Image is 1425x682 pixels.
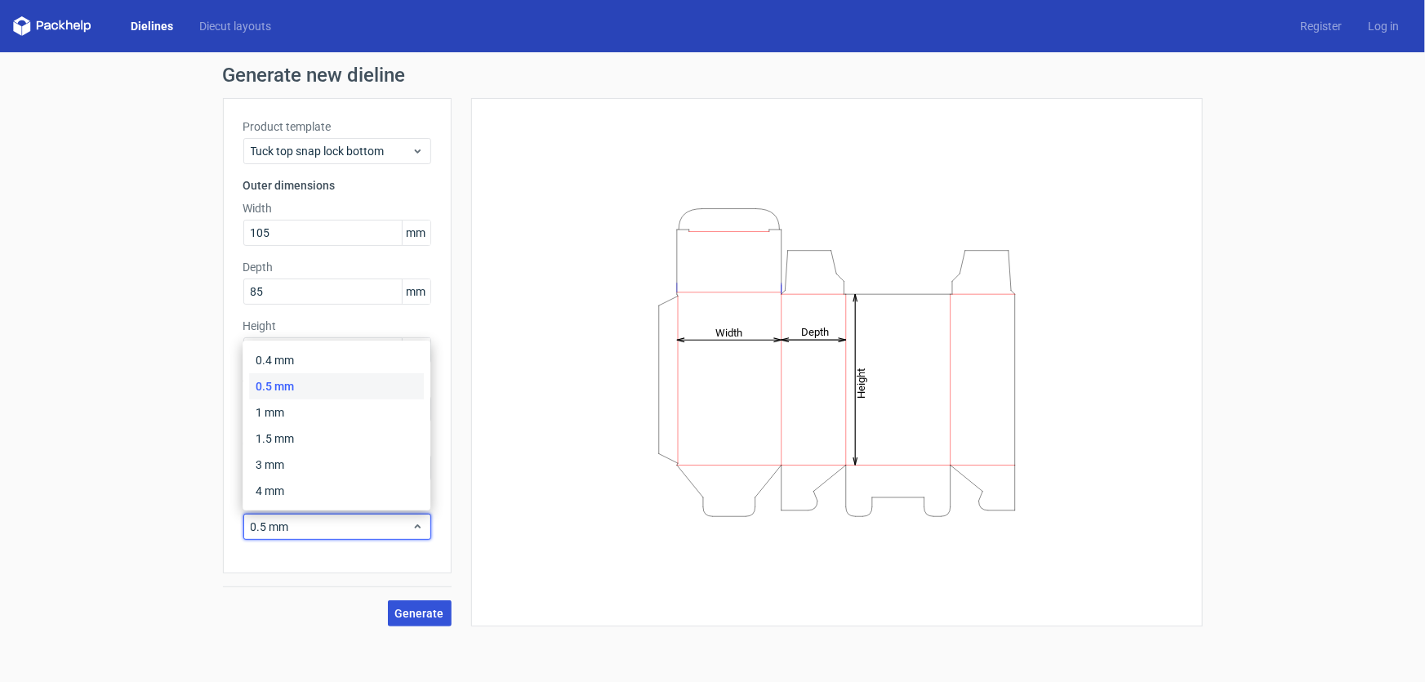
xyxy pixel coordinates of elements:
[186,18,284,34] a: Diecut layouts
[1287,18,1355,34] a: Register
[243,318,431,334] label: Height
[251,519,412,535] span: 0.5 mm
[118,18,186,34] a: Dielines
[243,259,431,275] label: Depth
[715,326,741,338] tspan: Width
[402,279,430,304] span: mm
[402,221,430,245] span: mm
[388,600,452,626] button: Generate
[249,452,424,478] div: 3 mm
[249,347,424,373] div: 0.4 mm
[249,373,424,399] div: 0.5 mm
[249,478,424,504] div: 4 mm
[243,118,431,135] label: Product template
[395,608,444,619] span: Generate
[243,177,431,194] h3: Outer dimensions
[402,338,430,363] span: mm
[1355,18,1412,34] a: Log in
[249,399,424,426] div: 1 mm
[801,326,829,338] tspan: Depth
[243,200,431,216] label: Width
[223,65,1203,85] h1: Generate new dieline
[251,143,412,159] span: Tuck top snap lock bottom
[855,368,867,398] tspan: Height
[249,426,424,452] div: 1.5 mm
